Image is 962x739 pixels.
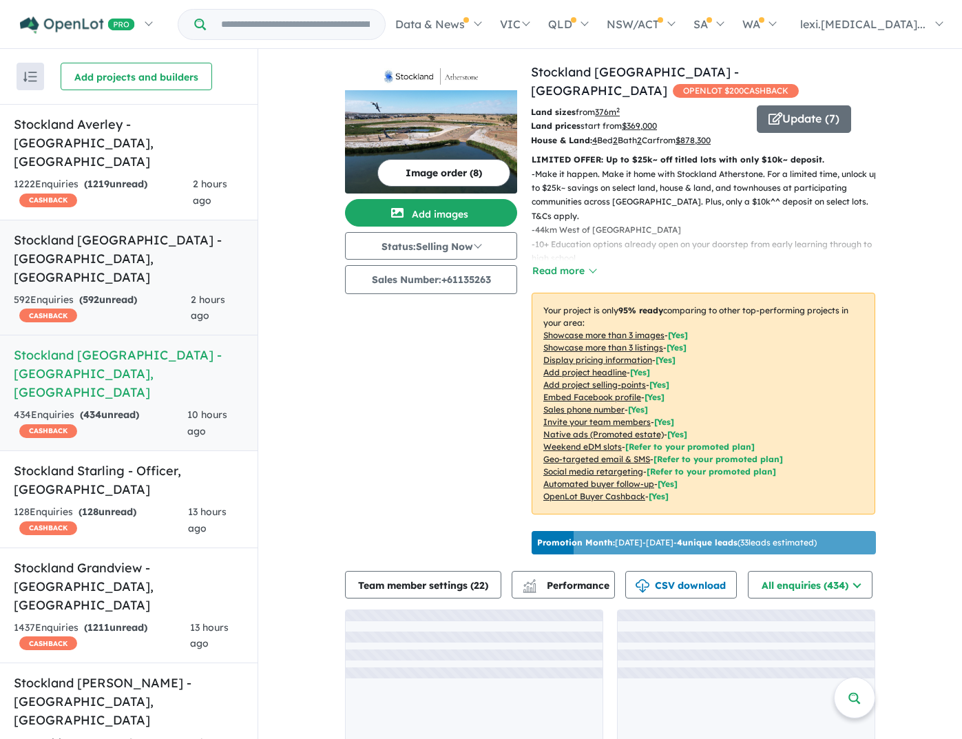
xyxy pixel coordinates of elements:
span: CASHBACK [19,309,77,322]
h5: Stockland [GEOGRAPHIC_DATA] - [GEOGRAPHIC_DATA] , [GEOGRAPHIC_DATA] [14,346,244,402]
b: Land sizes [531,107,576,117]
b: 4 unique leads [677,537,738,548]
span: [Refer to your promoted plan] [647,466,776,477]
div: 1437 Enquir ies [14,620,190,653]
span: 1219 [87,178,109,190]
h5: Stockland [PERSON_NAME] - [GEOGRAPHIC_DATA] , [GEOGRAPHIC_DATA] [14,674,244,729]
strong: ( unread) [84,178,147,190]
a: Stockland [GEOGRAPHIC_DATA] - [GEOGRAPHIC_DATA] [531,64,739,98]
span: [Yes] [658,479,678,489]
button: Status:Selling Now [345,232,517,260]
span: lexi.[MEDICAL_DATA]... [800,17,926,31]
span: [Yes] [667,429,687,439]
span: [Refer to your promoted plan] [653,454,783,464]
a: Stockland Atherstone - Strathtulloh LogoStockland Atherstone - Strathtulloh [345,63,517,194]
span: [ Yes ] [668,330,688,340]
img: Stockland Atherstone - Strathtulloh Logo [351,68,512,85]
span: 22 [474,579,485,592]
u: Native ads (Promoted estate) [543,429,664,439]
u: Social media retargeting [543,466,643,477]
u: Display pricing information [543,355,652,365]
img: sort.svg [23,72,37,82]
img: bar-chart.svg [523,583,536,592]
span: [ Yes ] [667,342,687,353]
img: Openlot PRO Logo White [20,17,135,34]
button: Performance [512,571,615,599]
span: CASHBACK [19,636,77,650]
button: Read more [532,263,596,279]
strong: ( unread) [84,621,147,634]
p: Your project is only comparing to other top-performing projects in your area: - - - - - - - - - -... [532,293,875,514]
u: OpenLot Buyer Cashback [543,491,645,501]
p: [DATE] - [DATE] - ( 33 leads estimated) [537,537,817,549]
span: [ Yes ] [628,404,648,415]
u: Automated buyer follow-up [543,479,654,489]
u: 376 m [595,107,620,117]
p: Bed Bath Car from [531,134,746,147]
p: - Make it happen. Make it home with Stockland Atherstone. For a limited time, unlock up to $25k~ ... [532,167,886,224]
p: - 10+ Education options already open on your doorstep from early learning through to high school [532,238,886,266]
span: 13 hours ago [190,621,229,650]
b: Land prices [531,121,581,131]
span: 10 hours ago [187,408,227,437]
span: [ Yes ] [654,417,674,427]
span: Performance [525,579,609,592]
strong: ( unread) [79,506,136,518]
strong: ( unread) [80,408,139,421]
u: Add project headline [543,367,627,377]
h5: Stockland Starling - Officer , [GEOGRAPHIC_DATA] [14,461,244,499]
span: [ Yes ] [630,367,650,377]
u: Geo-targeted email & SMS [543,454,650,464]
div: 128 Enquir ies [14,504,188,537]
button: Team member settings (22) [345,571,501,599]
span: 592 [83,293,99,306]
strong: ( unread) [79,293,137,306]
u: 4 [592,135,597,145]
button: Add projects and builders [61,63,212,90]
h5: Stockland [GEOGRAPHIC_DATA] - [GEOGRAPHIC_DATA] , [GEOGRAPHIC_DATA] [14,231,244,287]
span: CASHBACK [19,424,77,438]
u: 2 [613,135,618,145]
sup: 2 [616,106,620,114]
u: 2 [637,135,642,145]
button: CSV download [625,571,737,599]
u: Weekend eDM slots [543,441,622,452]
button: Image order (8) [377,159,510,187]
u: Showcase more than 3 listings [543,342,663,353]
span: 2 hours ago [191,293,225,322]
span: 2 hours ago [193,178,227,207]
button: Add images [345,199,517,227]
img: Stockland Atherstone - Strathtulloh [345,90,517,194]
u: $ 369,000 [622,121,657,131]
img: line-chart.svg [523,579,536,587]
span: [Yes] [649,491,669,501]
span: [Refer to your promoted plan] [625,441,755,452]
span: 13 hours ago [188,506,227,534]
span: [ Yes ] [645,392,665,402]
button: All enquiries (434) [748,571,872,599]
div: 1222 Enquir ies [14,176,193,209]
span: CASHBACK [19,521,77,535]
p: start from [531,119,746,133]
span: 434 [83,408,101,421]
u: Embed Facebook profile [543,392,641,402]
span: OPENLOT $ 200 CASHBACK [673,84,799,98]
p: from [531,105,746,119]
span: 1211 [87,621,109,634]
h5: Stockland Averley - [GEOGRAPHIC_DATA] , [GEOGRAPHIC_DATA] [14,115,244,171]
b: 95 % ready [618,305,663,315]
div: 592 Enquir ies [14,292,191,325]
input: Try estate name, suburb, builder or developer [209,10,382,39]
span: [ Yes ] [656,355,676,365]
span: 128 [82,506,98,518]
p: - 44km West of [GEOGRAPHIC_DATA] [532,223,886,237]
span: [ Yes ] [649,379,669,390]
b: House & Land: [531,135,592,145]
p: LIMITED OFFER: Up to $25k~ off titled lots with only $10k~ deposit. [532,153,875,167]
span: CASHBACK [19,194,77,207]
button: Sales Number:+61135263 [345,265,517,294]
img: download icon [636,579,649,593]
div: 434 Enquir ies [14,407,187,440]
u: Showcase more than 3 images [543,330,665,340]
h5: Stockland Grandview - [GEOGRAPHIC_DATA] , [GEOGRAPHIC_DATA] [14,559,244,614]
